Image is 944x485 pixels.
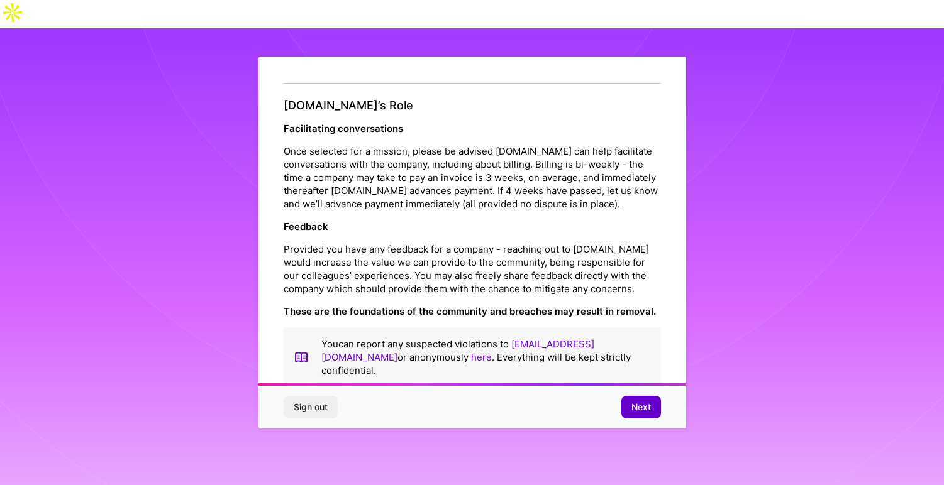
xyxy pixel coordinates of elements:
strong: These are the foundations of the community and breaches may result in removal. [284,305,656,317]
a: [EMAIL_ADDRESS][DOMAIN_NAME] [321,338,594,363]
span: Next [631,401,651,413]
img: book icon [294,337,309,377]
a: here [471,351,492,363]
h4: [DOMAIN_NAME]’s Role [284,99,661,112]
p: Provided you have any feedback for a company - reaching out to [DOMAIN_NAME] would increase the v... [284,242,661,295]
strong: Feedback [284,221,328,232]
button: Next [621,396,661,418]
p: You can report any suspected violations to or anonymously . Everything will be kept strictly conf... [321,337,651,377]
p: Once selected for a mission, please be advised [DOMAIN_NAME] can help facilitate conversations wi... [284,144,661,210]
button: Sign out [284,396,338,418]
span: Sign out [294,401,328,413]
strong: Facilitating conversations [284,123,403,134]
